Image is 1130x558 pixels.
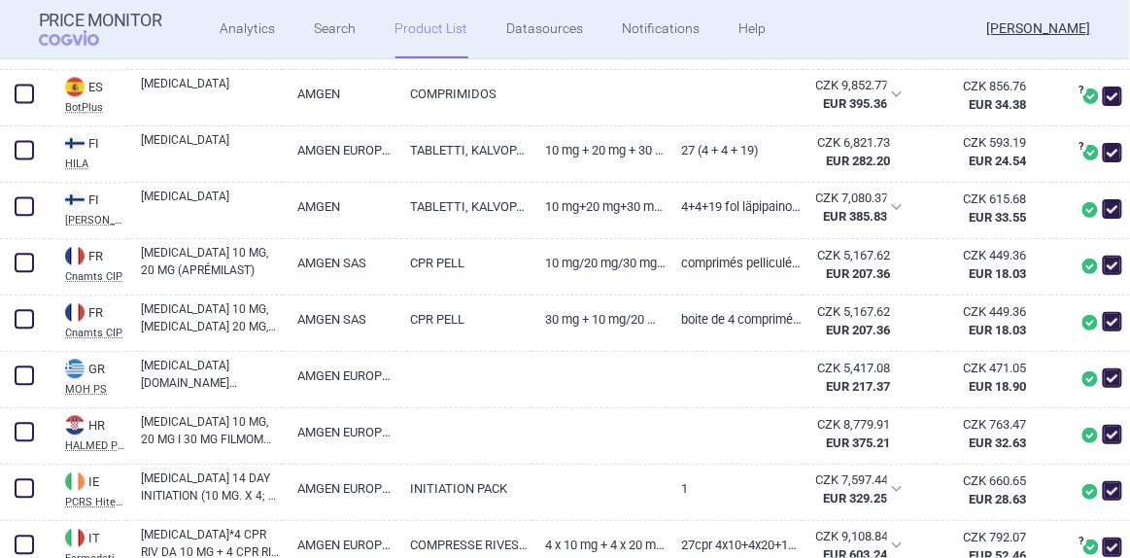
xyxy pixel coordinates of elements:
[952,360,1026,377] div: CZK 471.05
[952,529,1026,546] div: CZK 792.07
[65,359,126,380] div: GR
[283,70,395,118] a: AMGEN
[816,190,888,207] div: CZK 7,080.37
[952,303,1026,321] div: CZK 449.36
[141,357,283,392] a: [MEDICAL_DATA] [DOMAIN_NAME] 30MG/TAB BTX27 ΔΙΣΚΊΑ (4 ΔΙΣΚΊΑ X10MG+ 4 ΔΙΣΚΊΑ X20MG + 19 ΔΙΣΚΊΑ X3...
[823,96,887,111] strong: EUR 395.36
[65,471,126,493] div: IE
[531,296,668,343] a: 30 mg + 10 mg/20 mg/30 mg + 20 mg
[51,357,126,395] a: GRGRMOH PS
[817,416,891,451] abbr: SP-CAU-010 Chorvatsko
[823,209,887,224] strong: EUR 385.83
[65,359,85,378] img: Greece
[395,465,531,512] a: INITIATION PACK
[970,210,1027,225] strong: EUR 33.55
[283,126,395,174] a: AMGEN EUROPE BV
[65,415,126,436] div: HR
[816,528,888,545] div: CZK 9,108.84
[65,190,126,211] div: FI
[817,360,891,395] abbr: SP-CAU-010 Řecko
[817,134,891,152] div: CZK 6,821.73
[816,471,888,489] div: CZK 7,597.44
[970,323,1027,337] strong: EUR 18.03
[952,191,1026,208] div: CZK 615.68
[283,465,395,512] a: AMGEN EUROPE BV
[816,471,888,506] abbr: SP-CAU-010 Irsko
[141,300,283,335] a: [MEDICAL_DATA] 10 MG, [MEDICAL_DATA] 20 MG, [MEDICAL_DATA] 30 MG (APRÉMILAST)
[667,296,803,343] a: BOITE DE 4 COMPRIMÉS DE 10 MG + 4 COMPRIMÉS DE 20 MG + 19 COMPRIMÉS DE 30 MG, COMPRIMÉS PELLICULÉS
[938,408,1050,459] a: CZK 763.47EUR 32.63
[531,239,668,287] a: 10 mg/20 mg/30 mg + 20 mg
[51,75,126,113] a: ESESBotPlus
[816,190,888,225] abbr: SP-CAU-010 Finsko Kela LP vydané na recept a PZLÚ
[667,183,803,230] a: 4+4+19 fol läpipainopakkaus
[817,134,891,169] abbr: SP-CAU-010 Finsko Hila
[938,352,1050,402] a: CZK 471.05EUR 18.90
[667,239,803,287] a: COMPRIMÉS PELLICULÉS - BOÎTE DE 4 COMPRIMÉS DE 10 MG + 23 COMPRIMÉS DE 20 MG
[817,303,891,338] abbr: SP-CAU-010 Francie
[65,471,85,491] img: Ireland
[51,300,126,338] a: FRFRCnamts CIP
[51,470,126,507] a: IEIEPCRS Hitech
[141,131,283,166] a: [MEDICAL_DATA]
[970,266,1027,281] strong: EUR 18.03
[952,416,1026,434] div: CZK 763.47
[826,154,890,168] strong: EUR 282.20
[51,413,126,451] a: HRHRHALMED PCL SUMMARY
[141,470,283,505] a: [MEDICAL_DATA] 14 DAY INITIATION (10 MG. X 4; 20 MG. X 4 AND 30 MG. X 19) FILM COATED TABS
[667,465,803,512] a: 1
[938,465,1050,515] a: CZK 660.65EUR 28.63
[970,379,1027,394] strong: EUR 18.90
[817,303,891,321] div: CZK 5,167.62
[39,11,162,48] a: Price MonitorCOGVIO
[65,415,85,435] img: Croatia
[826,379,890,394] strong: EUR 217.37
[816,77,888,112] abbr: SP-CAU-010 Španělsko
[395,126,531,174] a: TABLETTI, KALVOPÄÄLLYSTEINEN
[51,244,126,282] a: FRFRCnamts CIP
[803,183,915,231] div: CZK 7,080.37EUR 385.83
[51,188,126,226] a: FIFI[PERSON_NAME]
[65,271,126,282] abbr: Cnamts CIP
[141,188,283,223] a: [MEDICAL_DATA]
[283,408,395,456] a: AMGEN EUROPE B.V.
[938,183,1050,233] a: CZK 615.68EUR 33.55
[826,323,890,337] strong: EUR 207.36
[970,436,1027,450] strong: EUR 32.63
[395,183,531,230] a: TABLETTI, KALVOPÄÄLLYSTEINEN
[952,134,1026,152] div: CZK 593.19
[65,190,85,209] img: Finland
[817,247,891,264] div: CZK 5,167.62
[65,133,126,155] div: FI
[803,70,915,119] div: CZK 9,852.77EUR 395.36
[938,70,1050,121] a: CZK 856.76EUR 34.38
[817,360,891,377] div: CZK 5,417.08
[65,102,126,113] abbr: BotPlus
[970,154,1027,168] strong: EUR 24.54
[803,465,915,513] div: CZK 7,597.44EUR 329.25
[65,77,85,96] img: Spain
[65,246,126,267] div: FR
[65,528,85,547] img: Italy
[65,215,126,226] abbr: [PERSON_NAME]
[65,497,126,507] abbr: PCRS Hitech
[65,302,126,324] div: FR
[816,77,888,94] div: CZK 9,852.77
[938,296,1050,346] a: CZK 449.36EUR 18.03
[141,244,283,279] a: [MEDICAL_DATA] 10 MG, 20 MG (APRÉMILAST)
[283,239,395,287] a: AMGEN SAS
[141,413,283,448] a: [MEDICAL_DATA] 10 MG, 20 MG I 30 MG FILMOM OBLOŽENE TABLETE, 4 TABLETE OD 10 MG, 4 TABLETE OD 20 ...
[65,528,126,549] div: IT
[952,78,1026,95] div: CZK 856.76
[395,296,531,343] a: CPR PELL
[1076,536,1087,547] span: ?
[970,97,1027,112] strong: EUR 34.38
[938,239,1050,290] a: CZK 449.36EUR 18.03
[1076,85,1087,96] span: ?
[283,296,395,343] a: AMGEN SAS
[51,131,126,169] a: FIFIHILA
[39,11,162,30] strong: Price Monitor
[826,436,890,450] strong: EUR 375.21
[65,133,85,153] img: Finland
[283,352,395,400] a: AMGEN EUROPE BV, [GEOGRAPHIC_DATA], [GEOGRAPHIC_DATA]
